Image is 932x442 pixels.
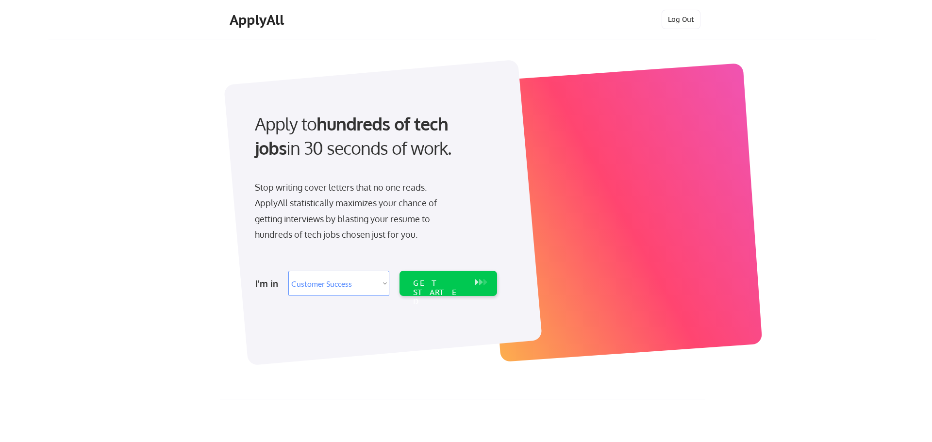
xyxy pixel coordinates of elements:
div: Stop writing cover letters that no one reads. ApplyAll statistically maximizes your chance of get... [255,180,454,243]
div: I'm in [255,276,283,291]
div: ApplyAll [230,12,287,28]
button: Log Out [662,10,700,29]
strong: hundreds of tech jobs [255,113,452,159]
div: GET STARTED [413,278,465,307]
div: Apply to in 30 seconds of work. [255,112,493,161]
